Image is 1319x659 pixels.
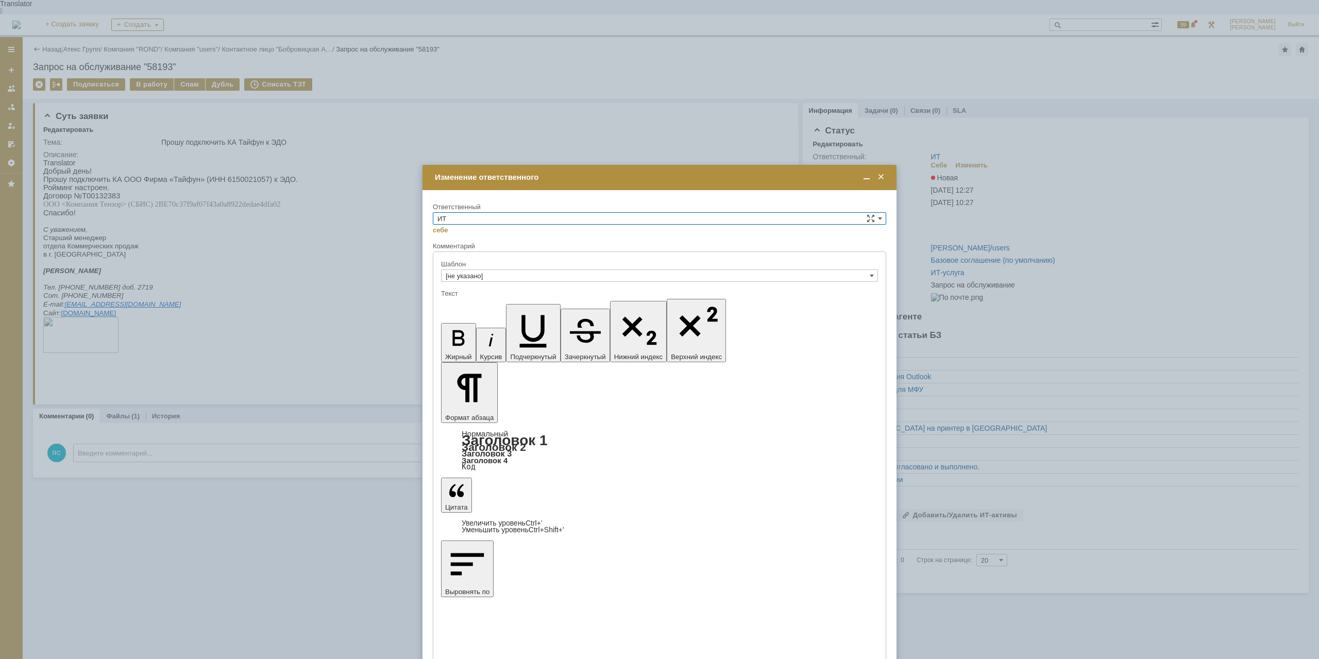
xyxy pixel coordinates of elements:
[476,328,506,362] button: Курсив
[510,353,556,361] span: Подчеркнутый
[441,520,878,533] div: Цитата
[445,353,472,361] span: Жирный
[462,441,526,453] a: Заголовок 2
[876,173,886,182] span: Закрыть
[441,362,498,423] button: Формат абзаца
[671,353,722,361] span: Верхний индекс
[529,526,564,534] span: Ctrl+Shift+'
[445,414,494,421] span: Формат абзаца
[433,204,884,210] div: Ответственный
[614,353,663,361] span: Нижний индекс
[441,478,472,513] button: Цитата
[441,290,876,297] div: Текст
[480,353,502,361] span: Курсив
[445,503,468,511] span: Цитата
[667,299,726,362] button: Верхний индекс
[462,519,543,527] a: Increase
[561,309,610,362] button: Зачеркнутый
[526,519,543,527] span: Ctrl+'
[435,173,886,182] div: Изменение ответственного
[506,304,560,362] button: Подчеркнутый
[445,588,489,596] span: Выровнять по
[462,526,564,534] a: Decrease
[462,462,476,471] a: Код
[462,456,508,465] a: Заголовок 4
[18,150,73,158] a: [DOMAIN_NAME]
[462,449,512,458] a: Заголовок 3
[861,173,872,182] span: Свернуть (Ctrl + M)
[441,540,494,597] button: Выровнять по
[462,432,548,448] a: Заголовок 1
[433,226,448,234] a: себе
[21,142,138,149] a: [EMAIL_ADDRESS][DOMAIN_NAME]
[867,214,875,223] span: Сложная форма
[441,430,878,470] div: Формат абзаца
[441,261,876,267] div: Шаблон
[462,429,508,438] a: Нормальный
[610,301,667,362] button: Нижний индекс
[4,4,150,12] div: Translator
[565,353,606,361] span: Зачеркнутый
[433,242,886,251] div: Комментарий
[441,323,476,362] button: Жирный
